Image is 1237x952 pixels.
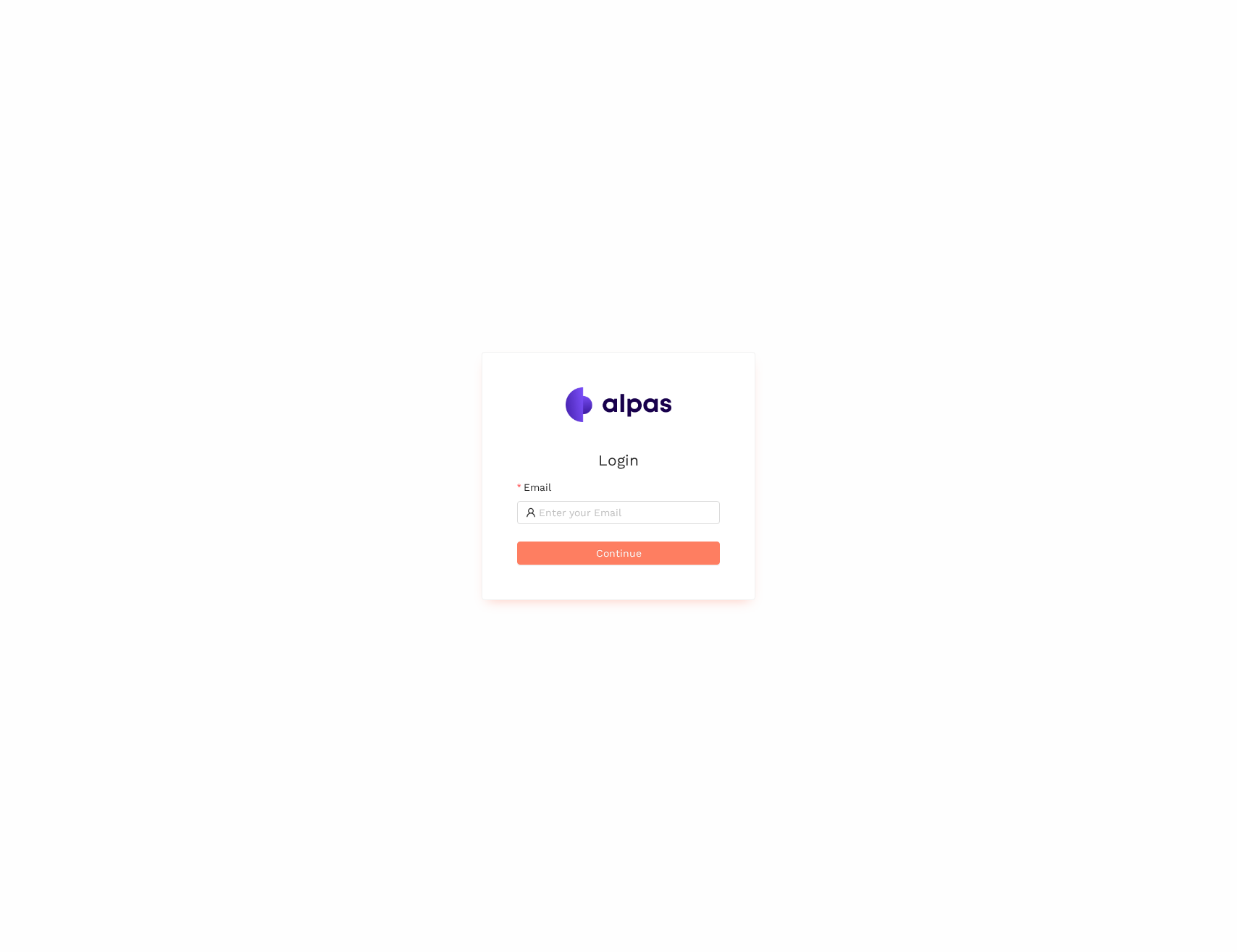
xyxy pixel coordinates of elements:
[596,545,642,561] span: Continue
[526,507,536,518] span: user
[517,479,551,495] label: Email
[517,448,720,472] h2: Login
[539,505,711,521] input: Email
[517,542,720,565] button: Continue
[566,387,671,422] img: Alpas.ai Logo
